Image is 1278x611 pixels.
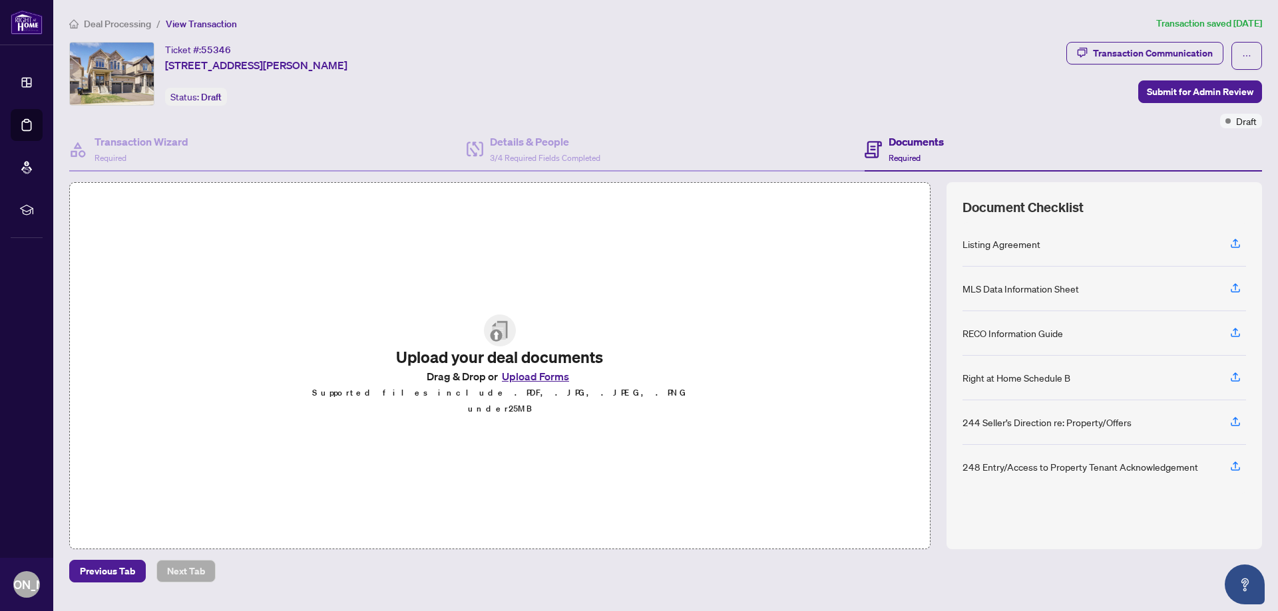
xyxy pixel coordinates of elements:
span: Drag & Drop or [427,368,573,385]
div: Listing Agreement [962,237,1040,251]
button: Next Tab [156,560,216,582]
div: RECO Information Guide [962,326,1063,340]
img: logo [11,10,43,35]
li: / [156,16,160,31]
div: Transaction Communication [1093,43,1213,64]
div: Ticket #: [165,42,231,57]
span: Submit for Admin Review [1147,81,1253,102]
img: IMG-N12431422_1.jpg [70,43,154,105]
button: Previous Tab [69,560,146,582]
span: Required [889,153,921,163]
img: File Upload [484,314,516,346]
span: View Transaction [166,18,237,30]
span: Required [95,153,126,163]
p: Supported files include .PDF, .JPG, .JPEG, .PNG under 25 MB [312,385,688,417]
button: Submit for Admin Review [1138,80,1262,103]
article: Transaction saved [DATE] [1156,16,1262,31]
span: home [69,19,79,29]
h4: Documents [889,134,944,150]
span: Document Checklist [962,198,1084,217]
div: Status: [165,88,227,106]
span: [STREET_ADDRESS][PERSON_NAME] [165,57,347,73]
span: Draft [1236,114,1257,128]
button: Upload Forms [498,368,573,385]
h2: Upload your deal documents [312,346,688,368]
span: Draft [201,91,222,103]
div: 244 Seller’s Direction re: Property/Offers [962,415,1132,429]
span: File UploadUpload your deal documentsDrag & Drop orUpload FormsSupported files include .PDF, .JPG... [301,304,699,428]
h4: Transaction Wizard [95,134,188,150]
span: 55346 [201,44,231,56]
button: Open asap [1225,564,1265,604]
h4: Details & People [490,134,600,150]
div: Right at Home Schedule B [962,370,1070,385]
span: Deal Processing [84,18,151,30]
button: Transaction Communication [1066,42,1223,64]
span: 3/4 Required Fields Completed [490,153,600,163]
span: ellipsis [1242,51,1251,61]
div: MLS Data Information Sheet [962,281,1079,296]
span: Previous Tab [80,560,135,582]
div: 248 Entry/Access to Property Tenant Acknowledgement [962,459,1198,474]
